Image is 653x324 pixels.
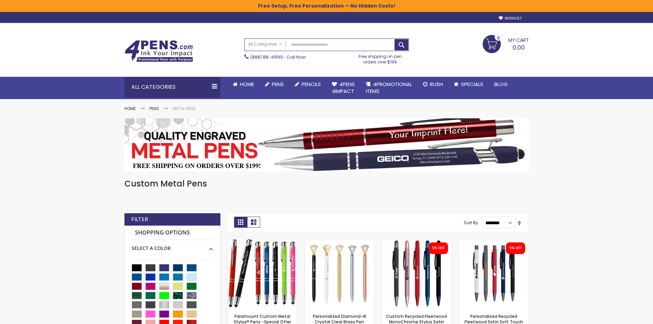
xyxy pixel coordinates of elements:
[289,77,326,92] a: Pencils
[499,16,522,21] a: Wishlist
[272,81,284,88] span: Pens
[332,81,355,95] span: 4Pens 4impact
[483,35,529,52] a: 0.00 0
[131,216,148,223] strong: Filter
[382,239,451,244] a: Custom Recycled Fleetwood MonoChrome Stylus Satin Soft Touch Gel Pen
[360,77,418,99] a: 4PROMOTIONALITEMS
[124,106,136,111] a: Home
[228,239,297,309] img: Paramount Custom Metal Stylus® Pens -Special Offer
[430,81,443,88] span: Rush
[418,77,448,92] a: Rush
[245,39,286,50] a: All Categories
[494,81,508,88] span: Blog
[250,54,283,60] a: (888) 88-4PENS
[124,118,529,171] img: Metal Pens
[448,77,489,92] a: Specials
[366,81,412,95] span: 4PROMOTIONAL ITEMS
[382,239,451,309] img: Custom Recycled Fleetwood MonoChrome Stylus Satin Soft Touch Gel Pen
[124,77,220,97] div: All Categories
[489,77,513,92] a: Blog
[464,220,478,226] label: Sort By
[432,246,445,251] div: 5% OFF
[248,41,282,47] span: All Categories
[302,81,321,88] span: Pencils
[228,239,297,244] a: Paramount Custom Metal Stylus® Pens -Special Offer
[459,239,529,244] a: Personalized Recycled Fleetwood Satin Soft Touch Gel Click Pen
[305,239,374,309] img: Personalized Diamond-III Crystal Clear Brass Pen
[124,178,529,189] h1: Custom Metal Pens
[259,77,289,92] a: Pens
[459,239,529,309] img: Personalized Recycled Fleetwood Satin Soft Touch Gel Click Pen
[351,51,409,65] div: Free shipping on pen orders over $199
[149,106,159,111] a: Pens
[497,35,500,41] span: 0
[512,43,525,52] span: 0.00
[132,240,213,252] div: Select A Color
[250,54,306,60] span: - Call Now!
[234,217,247,228] strong: Grid
[124,40,193,62] img: 4Pens Custom Pens and Promotional Products
[173,106,196,111] strong: Metal Pens
[326,77,360,99] a: 4Pens4impact
[305,239,374,244] a: Personalized Diamond-III Crystal Clear Brass Pen
[240,81,254,88] span: Home
[132,226,213,240] strong: Shopping Options
[227,77,259,92] a: Home
[461,81,483,88] span: Specials
[509,246,522,251] div: 5% OFF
